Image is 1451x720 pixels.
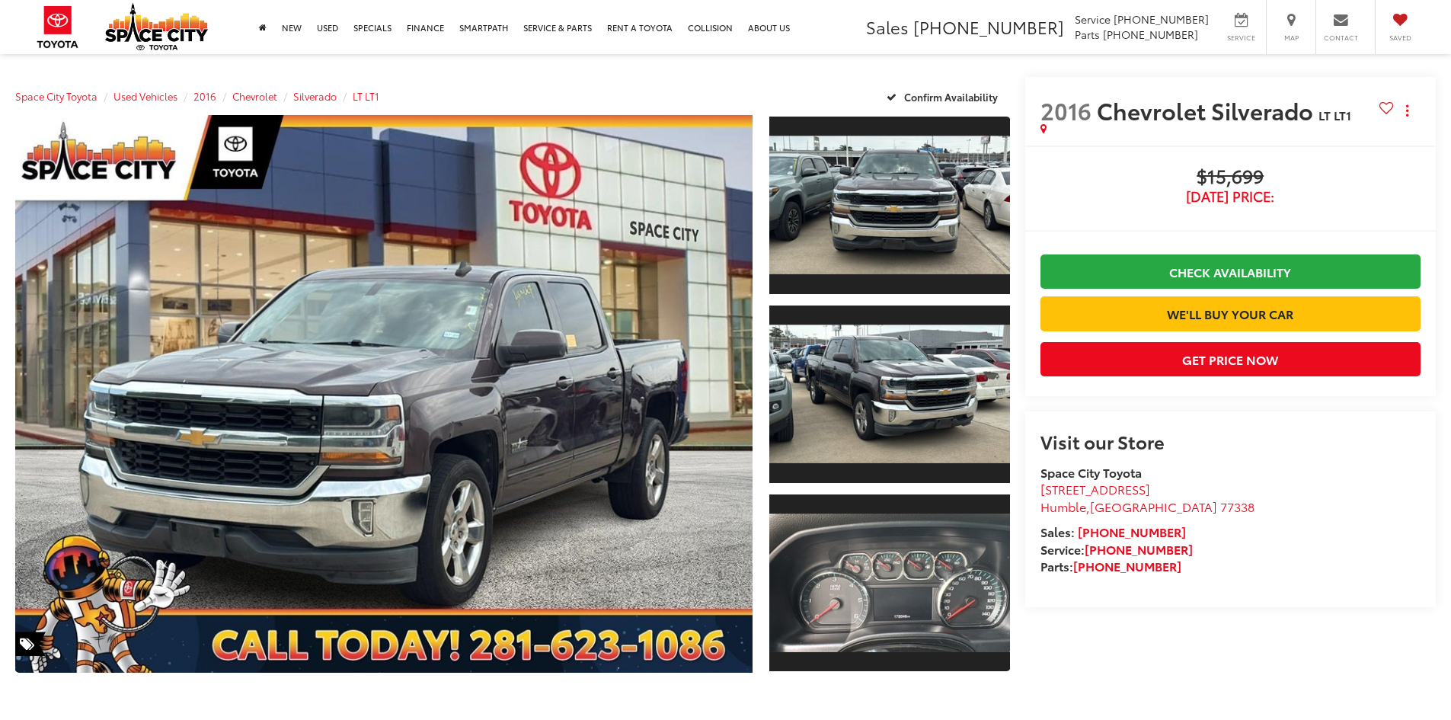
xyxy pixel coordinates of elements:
[1075,27,1100,42] span: Parts
[1040,540,1193,558] strong: Service:
[1085,540,1193,558] a: [PHONE_NUMBER]
[1318,106,1351,123] span: LT LT1
[1274,33,1308,43] span: Map
[15,632,46,656] span: Special
[1040,431,1421,451] h2: Visit our Store
[1224,33,1258,43] span: Service
[1114,11,1209,27] span: [PHONE_NUMBER]
[1040,523,1075,540] span: Sales:
[1103,27,1198,42] span: [PHONE_NUMBER]
[1040,94,1091,126] span: 2016
[1078,523,1186,540] a: [PHONE_NUMBER]
[1324,33,1358,43] span: Contact
[105,3,208,50] img: Space City Toyota
[769,115,1010,296] a: Expand Photo 1
[1040,254,1421,289] a: Check Availability
[1220,498,1254,515] span: 77338
[878,83,1010,110] button: Confirm Availability
[769,493,1010,674] a: Expand Photo 3
[1040,296,1421,331] a: We'll Buy Your Car
[1383,33,1417,43] span: Saved
[1040,189,1421,204] span: [DATE] Price:
[193,89,216,103] a: 2016
[15,115,753,673] a: Expand Photo 0
[1040,498,1254,515] span: ,
[1097,94,1318,126] span: Chevrolet Silverado
[15,89,97,103] a: Space City Toyota
[113,89,177,103] a: Used Vehicles
[1040,557,1181,574] strong: Parts:
[1040,480,1254,515] a: [STREET_ADDRESS] Humble,[GEOGRAPHIC_DATA] 77338
[232,89,277,103] a: Chevrolet
[1040,342,1421,376] button: Get Price Now
[1040,480,1150,498] span: [STREET_ADDRESS]
[1394,97,1421,123] button: Actions
[8,112,759,676] img: 2016 Chevrolet Silverado LT LT1
[913,14,1064,39] span: [PHONE_NUMBER]
[866,14,909,39] span: Sales
[766,514,1012,651] img: 2016 Chevrolet Silverado LT LT1
[1406,104,1408,117] span: dropdown dots
[766,136,1012,274] img: 2016 Chevrolet Silverado LT LT1
[1040,498,1086,515] span: Humble
[904,90,998,104] span: Confirm Availability
[1073,557,1181,574] a: [PHONE_NUMBER]
[1040,463,1142,481] strong: Space City Toyota
[353,89,379,103] a: LT LT1
[1090,498,1217,515] span: [GEOGRAPHIC_DATA]
[769,304,1010,485] a: Expand Photo 2
[1040,166,1421,189] span: $15,699
[766,325,1012,463] img: 2016 Chevrolet Silverado LT LT1
[293,89,337,103] a: Silverado
[1075,11,1111,27] span: Service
